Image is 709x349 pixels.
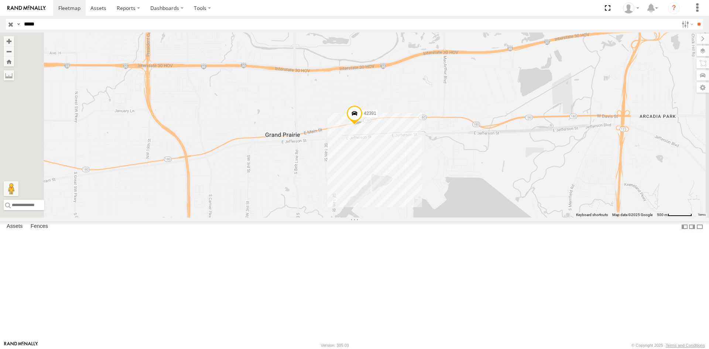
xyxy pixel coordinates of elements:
[4,70,14,81] label: Measure
[696,82,709,93] label: Map Settings
[576,212,608,218] button: Keyboard shortcuts
[4,342,38,349] a: Visit our Website
[696,221,703,232] label: Hide Summary Table
[666,343,705,348] a: Terms and Conditions
[681,221,688,232] label: Dock Summary Table to the Left
[4,36,14,46] button: Zoom in
[698,213,706,216] a: Terms
[27,222,52,232] label: Fences
[668,2,680,14] i: ?
[620,3,642,14] div: Ryan Roxas
[3,222,26,232] label: Assets
[4,46,14,57] button: Zoom out
[364,110,376,116] span: 42391
[16,19,21,30] label: Search Query
[612,213,653,217] span: Map data ©2025 Google
[688,221,696,232] label: Dock Summary Table to the Right
[4,57,14,66] button: Zoom Home
[321,343,349,348] div: Version: 305.03
[631,343,705,348] div: © Copyright 2025 -
[7,6,46,11] img: rand-logo.svg
[655,212,694,218] button: Map Scale: 500 m per 62 pixels
[657,213,668,217] span: 500 m
[679,19,695,30] label: Search Filter Options
[4,181,18,196] button: Drag Pegman onto the map to open Street View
